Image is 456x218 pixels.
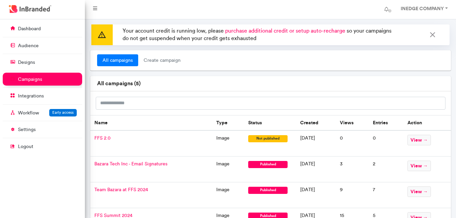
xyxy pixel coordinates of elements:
p: Your account credit is running low, please so your campaigns do not get suspended when your credi... [120,24,399,45]
th: Name [90,115,212,130]
h6: all campaigns ( 5 ) [97,80,444,87]
td: 9 [336,182,368,208]
span: view → [407,186,431,197]
a: all campaigns [97,54,138,67]
td: 3 [336,157,368,182]
span: Early access [52,110,74,115]
th: Status [244,115,296,130]
th: Views [336,115,368,130]
p: campaigns [18,76,42,83]
a: campaigns [3,73,82,86]
span: view → [407,135,431,145]
span: purchase additional credit or setup auto-recharge [225,28,345,34]
span: view → [407,161,431,171]
p: settings [18,126,36,133]
iframe: chat widget [427,191,449,211]
th: Created [296,115,336,130]
th: Entries [369,115,403,130]
td: image [212,130,244,157]
p: dashboard [18,25,41,32]
th: Action [403,115,451,130]
p: audience [18,42,39,49]
a: designs [3,56,82,69]
a: WorkflowEarly access [3,106,82,119]
td: [DATE] [296,157,336,182]
span: Bazara Tech Inc - Email Signatures [94,161,167,167]
td: [DATE] [296,182,336,208]
td: image [212,182,244,208]
p: logout [18,143,33,150]
img: InBranded Logo [7,3,53,15]
td: 0 [369,130,403,157]
span: published [248,187,288,194]
td: 7 [369,182,403,208]
td: 0 [336,130,368,157]
a: audience [3,39,82,52]
span: create campaign [138,54,186,67]
p: designs [18,59,35,66]
a: integrations [3,89,82,102]
a: INEDGE COMPANY [394,3,453,16]
th: Type [212,115,244,130]
td: image [212,157,244,182]
td: 2 [369,157,403,182]
p: Workflow [18,110,39,116]
span: Team Bazara at FFS 2024 [94,187,148,193]
span: published [248,161,288,168]
td: [DATE] [296,130,336,157]
a: settings [3,123,82,136]
strong: INEDGE COMPANY [401,5,444,12]
span: FFS 2.0 [94,135,111,141]
p: integrations [18,93,44,99]
a: dashboard [3,22,82,35]
span: not published [248,135,288,142]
